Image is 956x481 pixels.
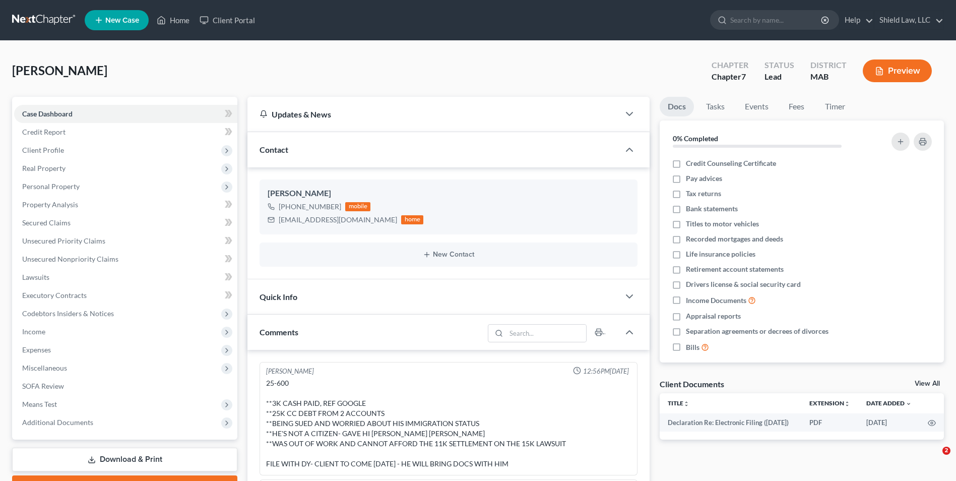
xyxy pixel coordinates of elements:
td: PDF [801,413,858,432]
a: Shield Law, LLC [874,11,943,29]
span: SOFA Review [22,382,64,390]
a: Events [737,97,777,116]
div: Client Documents [660,379,724,389]
a: Secured Claims [14,214,237,232]
a: Date Added expand_more [866,399,912,407]
span: Contact [260,145,288,154]
a: Titleunfold_more [668,399,689,407]
span: Credit Report [22,128,66,136]
input: Search by name... [730,11,822,29]
div: [PHONE_NUMBER] [279,202,341,212]
span: 7 [741,72,746,81]
span: 2 [942,447,950,455]
a: Client Portal [195,11,260,29]
a: Extensionunfold_more [809,399,850,407]
div: [PERSON_NAME] [268,188,629,200]
div: MAB [810,71,847,83]
div: Status [764,59,794,71]
div: [EMAIL_ADDRESS][DOMAIN_NAME] [279,215,397,225]
i: unfold_more [683,401,689,407]
span: Unsecured Nonpriority Claims [22,255,118,263]
span: Credit Counseling Certificate [686,158,776,168]
span: Means Test [22,400,57,408]
strong: 0% Completed [673,134,718,143]
span: Bank statements [686,204,738,214]
div: 25-600 **3K CASH PAID, REF GOOGLE **25K CC DEBT FROM 2 ACCOUNTS **BEING SUED AND WORRIED ABOUT HI... [266,378,631,469]
span: Separation agreements or decrees of divorces [686,326,828,336]
span: Income [22,327,45,336]
span: 12:56PM[DATE] [583,367,629,376]
a: Executory Contracts [14,286,237,305]
a: Unsecured Priority Claims [14,232,237,250]
input: Search... [506,325,586,342]
td: Declaration Re: Electronic Filing ([DATE]) [660,413,801,432]
span: Secured Claims [22,218,71,227]
a: Lawsuits [14,268,237,286]
td: [DATE] [858,413,920,432]
span: Income Documents [686,295,746,306]
span: Drivers license & social security card [686,279,801,289]
span: Recorded mortgages and deeds [686,234,783,244]
a: Fees [781,97,813,116]
span: Appraisal reports [686,311,741,321]
span: [PERSON_NAME] [12,63,107,78]
a: Home [152,11,195,29]
span: Personal Property [22,182,80,191]
span: Lawsuits [22,273,49,281]
a: Unsecured Nonpriority Claims [14,250,237,268]
span: Miscellaneous [22,364,67,372]
div: Chapter [712,71,748,83]
span: Executory Contracts [22,291,87,299]
div: Updates & News [260,109,607,119]
a: Download & Print [12,448,237,471]
button: Preview [863,59,932,82]
iframe: Intercom live chat [922,447,946,471]
span: Quick Info [260,292,297,302]
span: Real Property [22,164,66,172]
span: Comments [260,327,298,337]
a: Docs [660,97,694,116]
div: Chapter [712,59,748,71]
span: Pay advices [686,173,722,184]
span: Unsecured Priority Claims [22,236,105,245]
span: Additional Documents [22,418,93,427]
span: Expenses [22,345,51,354]
span: Client Profile [22,146,64,154]
a: Credit Report [14,123,237,141]
div: [PERSON_NAME] [266,367,314,376]
div: Lead [764,71,794,83]
i: expand_more [906,401,912,407]
button: New Contact [268,251,629,259]
a: SOFA Review [14,377,237,395]
span: Codebtors Insiders & Notices [22,309,114,318]
div: District [810,59,847,71]
a: Case Dashboard [14,105,237,123]
a: Property Analysis [14,196,237,214]
span: Case Dashboard [22,109,73,118]
span: Property Analysis [22,200,78,209]
div: home [401,215,423,224]
span: Titles to motor vehicles [686,219,759,229]
span: New Case [105,17,139,24]
span: Bills [686,342,699,352]
span: Tax returns [686,189,721,199]
a: Timer [817,97,853,116]
span: Life insurance policies [686,249,755,259]
div: mobile [345,202,370,211]
i: unfold_more [844,401,850,407]
a: View All [915,380,940,387]
span: Retirement account statements [686,264,784,274]
a: Help [840,11,873,29]
a: Tasks [698,97,733,116]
